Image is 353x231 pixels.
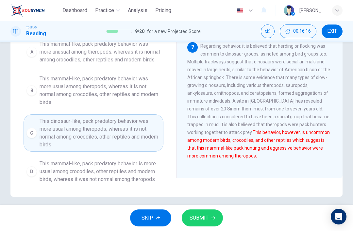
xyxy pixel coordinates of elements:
div: [PERSON_NAME] [299,7,324,14]
span: Analysis [128,7,147,14]
div: A [26,47,37,57]
span: This dinosaur-like, pack predatory behavior was more usual among theropods, whereas it is not nor... [40,117,160,149]
img: en [236,8,244,13]
div: Open Intercom Messenger [331,209,346,224]
span: SKIP [142,213,153,223]
h1: Reading [26,30,46,38]
button: SUBMIT [182,209,223,226]
div: D [26,166,37,177]
span: for a new Projected Score [147,27,201,35]
span: TOEFL® [26,25,37,30]
span: EXIT [328,29,337,34]
button: SKIP [130,209,171,226]
button: Analysis [125,5,150,16]
button: 00:16:16 [280,25,316,38]
img: EduSynch logo [10,4,45,17]
button: BThis mammal-like, pack predatory behavior was more usual among theropods, whereas it is not norm... [24,72,163,109]
button: Dashboard [60,5,90,16]
button: Pricing [153,5,174,16]
button: EXIT [322,25,343,38]
div: Hide [280,25,316,38]
span: Practice [95,7,114,14]
div: 7 [187,42,198,53]
span: This mammal-like, pack predatory behavior is more usual among crocodiles, other reptiles and mode... [40,160,160,183]
button: DThis mammal-like, pack predatory behavior is more usual among crocodiles, other reptiles and mod... [24,157,163,186]
button: Practice [92,5,123,16]
div: C [26,128,37,138]
div: B [26,85,37,96]
span: 9 / 20 [135,27,144,35]
a: EduSynch logo [10,4,60,17]
span: SUBMIT [190,213,209,223]
img: Profile picture [284,5,294,16]
span: Dashboard [62,7,87,14]
span: This mammal-like, pack predatory behavior was more unusual among theropods, whereas it is normal ... [40,40,160,64]
span: This mammal-like, pack predatory behavior was more usual among theropods, whereas it is not norma... [40,75,160,106]
div: Mute [261,25,275,38]
font: This behavior, however, is uncommon among modern birds, crocodiles, and other reptiles which sugg... [187,130,330,158]
button: AThis mammal-like, pack predatory behavior was more unusual among theropods, whereas it is normal... [24,37,163,67]
span: Pricing [155,7,171,14]
span: 00:16:16 [293,29,311,34]
span: Regarding behavior, it is believed that herding or flocking was common to dinosaur groups, as not... [187,43,330,158]
button: CThis dinosaur-like, pack predatory behavior was more usual among theropods, whereas it is not no... [24,114,163,152]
